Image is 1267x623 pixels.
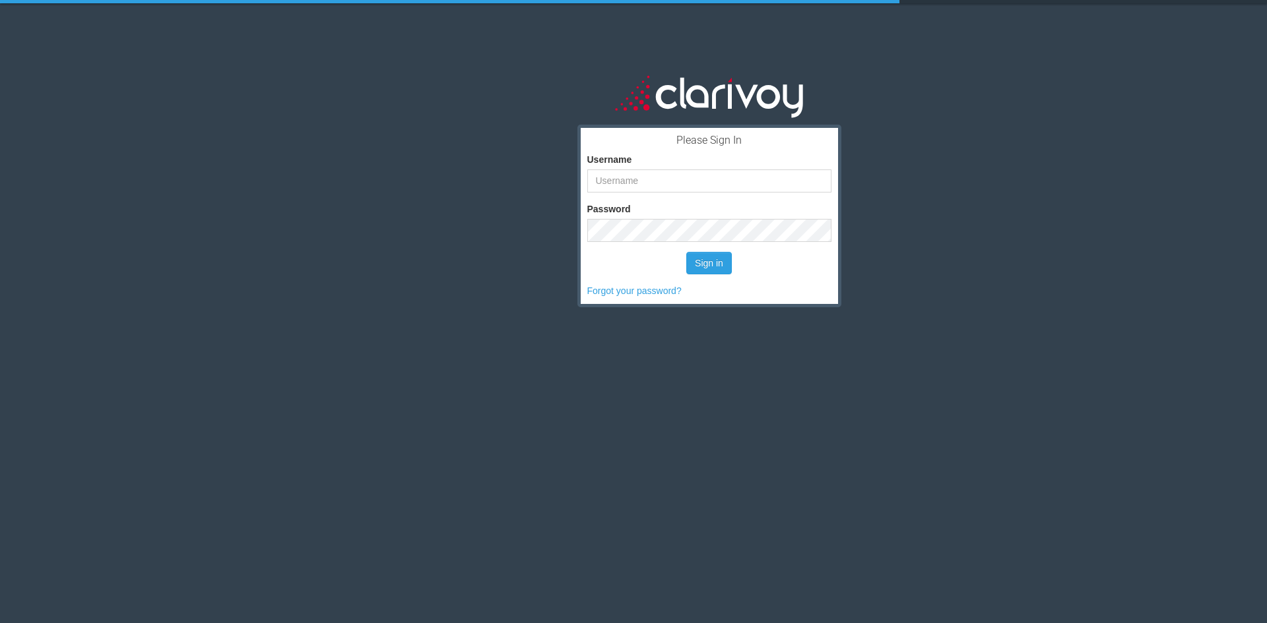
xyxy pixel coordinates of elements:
input: Username [587,169,831,193]
img: clarivoy_whitetext_transbg.svg [615,73,803,119]
button: Sign in [686,252,732,274]
h3: Please Sign In [587,134,831,146]
label: Password [587,202,631,216]
a: Forgot your password? [587,285,682,296]
label: Username [587,153,632,166]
